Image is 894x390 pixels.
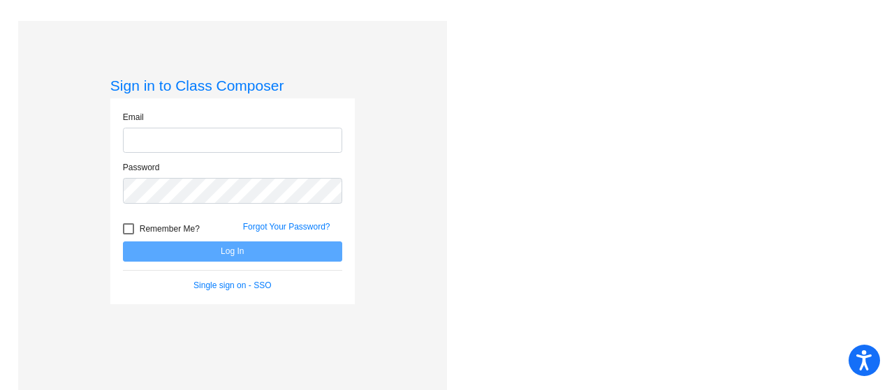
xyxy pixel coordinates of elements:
span: Remember Me? [140,220,200,237]
a: Single sign on - SSO [193,280,271,290]
label: Password [123,161,160,174]
label: Email [123,111,144,123]
h3: Sign in to Class Composer [110,77,355,94]
button: Log In [123,241,342,262]
a: Forgot Your Password? [243,222,330,232]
